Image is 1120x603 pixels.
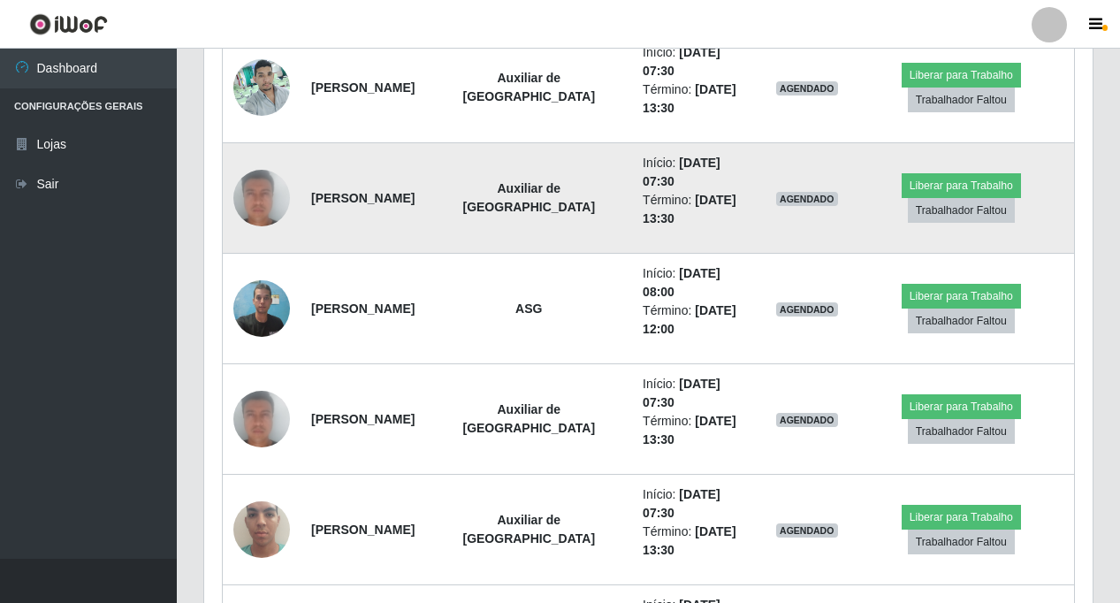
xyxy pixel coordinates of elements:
[515,301,542,316] strong: ASG
[462,513,595,546] strong: Auxiliar de [GEOGRAPHIC_DATA]
[908,88,1015,112] button: Trabalhador Faltou
[233,140,290,256] img: 1748706192585.jpeg
[643,523,755,560] li: Término:
[311,191,415,205] strong: [PERSON_NAME]
[776,413,838,427] span: AGENDADO
[311,412,415,426] strong: [PERSON_NAME]
[643,377,720,409] time: [DATE] 07:30
[462,181,595,214] strong: Auxiliar de [GEOGRAPHIC_DATA]
[643,301,755,339] li: Término:
[643,485,755,523] li: Início:
[311,80,415,95] strong: [PERSON_NAME]
[776,523,838,538] span: AGENDADO
[233,50,290,125] img: 1747873820563.jpeg
[233,271,290,346] img: 1754604170144.jpeg
[902,63,1021,88] button: Liberar para Trabalho
[908,309,1015,333] button: Trabalhador Faltou
[643,264,755,301] li: Início:
[643,375,755,412] li: Início:
[643,487,720,520] time: [DATE] 07:30
[643,266,720,299] time: [DATE] 08:00
[908,530,1015,554] button: Trabalhador Faltou
[643,191,755,228] li: Término:
[776,192,838,206] span: AGENDADO
[643,80,755,118] li: Término:
[776,81,838,95] span: AGENDADO
[462,402,595,435] strong: Auxiliar de [GEOGRAPHIC_DATA]
[462,71,595,103] strong: Auxiliar de [GEOGRAPHIC_DATA]
[311,301,415,316] strong: [PERSON_NAME]
[643,156,720,188] time: [DATE] 07:30
[643,43,755,80] li: Início:
[908,419,1015,444] button: Trabalhador Faltou
[643,154,755,191] li: Início:
[29,13,108,35] img: CoreUI Logo
[776,302,838,317] span: AGENDADO
[233,361,290,477] img: 1748706192585.jpeg
[902,284,1021,309] button: Liberar para Trabalho
[643,412,755,449] li: Término:
[908,198,1015,223] button: Trabalhador Faltou
[902,173,1021,198] button: Liberar para Trabalho
[902,505,1021,530] button: Liberar para Trabalho
[902,394,1021,419] button: Liberar para Trabalho
[311,523,415,537] strong: [PERSON_NAME]
[233,479,290,580] img: 1711635747463.jpeg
